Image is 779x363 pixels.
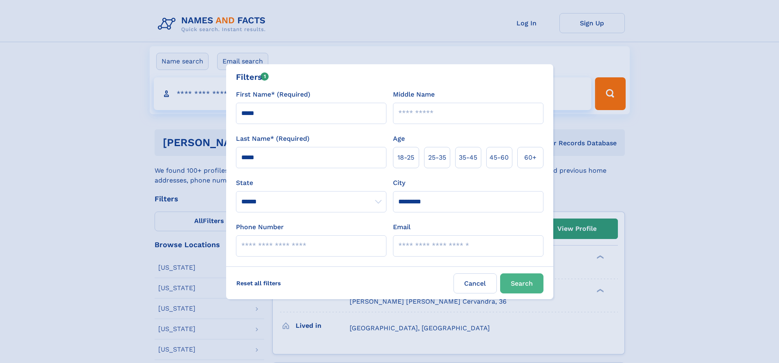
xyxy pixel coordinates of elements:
label: City [393,178,405,188]
div: Filters [236,71,269,83]
span: 35‑45 [459,153,477,162]
label: Age [393,134,405,144]
span: 18‑25 [397,153,414,162]
label: First Name* (Required) [236,90,310,99]
label: State [236,178,386,188]
label: Reset all filters [231,273,286,293]
label: Last Name* (Required) [236,134,310,144]
button: Search [500,273,543,293]
label: Cancel [453,273,497,293]
span: 45‑60 [489,153,509,162]
span: 60+ [524,153,537,162]
label: Middle Name [393,90,435,99]
span: 25‑35 [428,153,446,162]
label: Email [393,222,411,232]
label: Phone Number [236,222,284,232]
